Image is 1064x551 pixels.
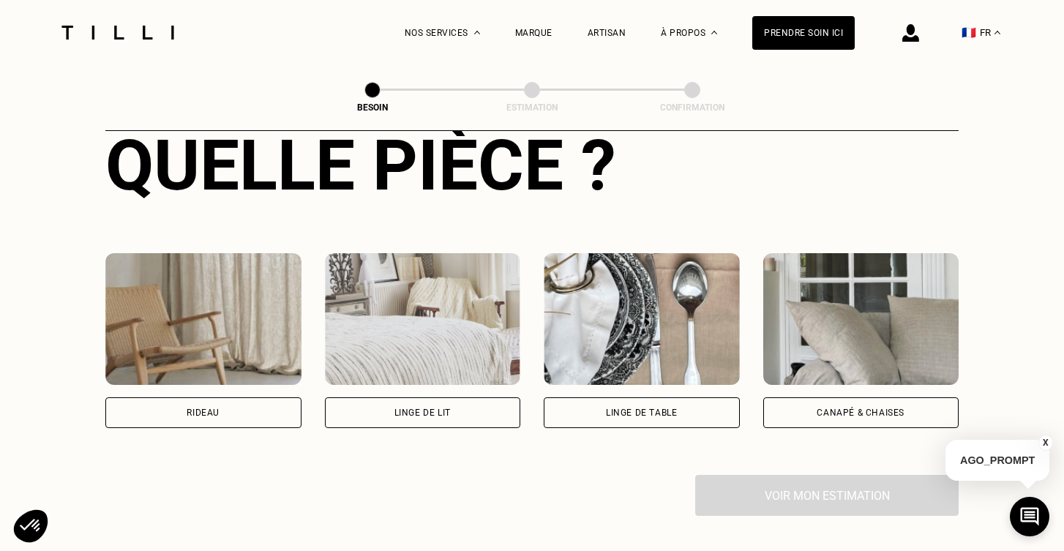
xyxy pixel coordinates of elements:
div: Linge de table [606,408,677,417]
img: Menu déroulant à propos [711,31,717,34]
div: Rideau [187,408,220,417]
a: Prendre soin ici [752,16,855,50]
div: Confirmation [619,102,765,113]
button: X [1038,435,1053,451]
a: Artisan [588,28,626,38]
div: Linge de lit [394,408,451,417]
a: Marque [515,28,552,38]
img: Tilli retouche votre Canapé & chaises [763,253,959,385]
p: AGO_PROMPT [945,440,1049,481]
div: Canapé & chaises [817,408,904,417]
div: Estimation [459,102,605,113]
img: Menu déroulant [474,31,480,34]
div: Quelle pièce ? [105,124,959,206]
div: Besoin [299,102,446,113]
img: Logo du service de couturière Tilli [56,26,179,40]
img: icône connexion [902,24,919,42]
img: menu déroulant [994,31,1000,34]
img: Tilli retouche votre Linge de lit [325,253,521,385]
img: Tilli retouche votre Rideau [105,253,301,385]
span: 🇫🇷 [962,26,976,40]
img: Tilli retouche votre Linge de table [544,253,740,385]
